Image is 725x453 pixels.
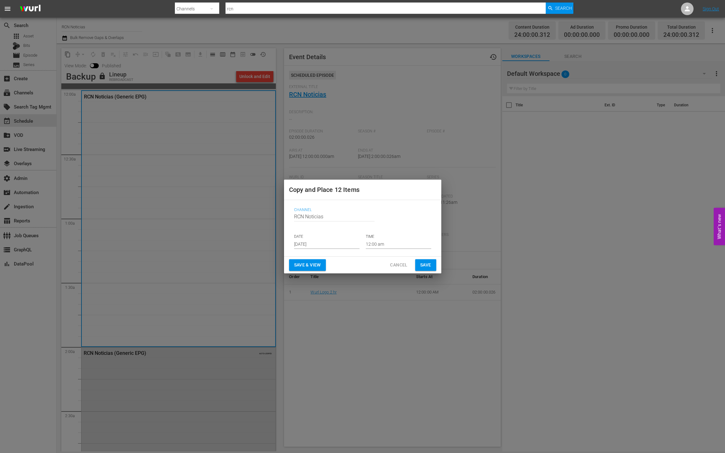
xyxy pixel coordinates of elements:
img: ans4CAIJ8jUAAAAAAAAAAAAAAAAAAAAAAAAgQb4GAAAAAAAAAAAAAAAAAAAAAAAAJMjXAAAAAAAAAAAAAAAAAAAAAAAAgAT5G... [15,2,45,16]
span: Search [555,3,572,14]
span: Cancel [390,261,407,269]
span: Channel [294,208,428,213]
a: Sign Out [703,6,719,11]
h2: Copy and Place 12 Items [289,185,436,195]
button: Save & View [289,259,326,271]
span: menu [4,5,11,13]
button: Cancel [385,259,412,271]
button: Open Feedback Widget [714,208,725,245]
p: TIME [366,234,431,239]
span: Save [420,261,431,269]
span: Save & View [294,261,321,269]
button: Save [415,259,436,271]
p: DATE [294,234,360,239]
